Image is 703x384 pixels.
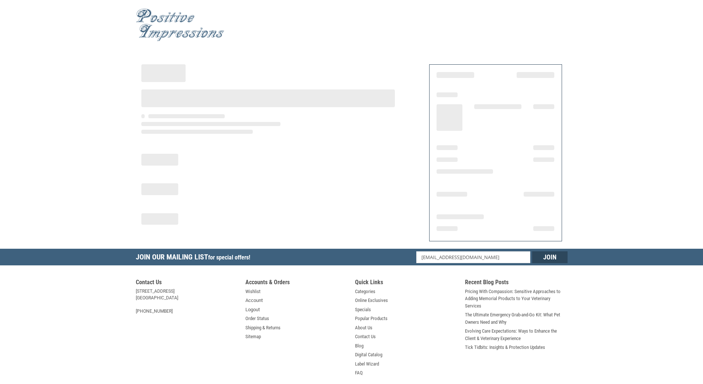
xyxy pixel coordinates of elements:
[245,324,280,332] a: Shipping & Returns
[136,279,238,288] h5: Contact Us
[465,327,568,342] a: Evolving Care Expectations: Ways to Enhance the Client & Veterinary Experience
[416,251,530,263] input: Email
[355,342,363,350] a: Blog
[208,254,250,261] span: for special offers!
[465,288,568,310] a: Pricing With Compassion: Sensitive Approaches to Adding Memorial Products to Your Veterinary Serv...
[355,360,379,368] a: Label Wizard
[465,311,568,326] a: The Ultimate Emergency Grab-and-Go Kit: What Pet Owners Need and Why
[532,251,568,263] input: Join
[465,344,545,351] a: Tick Tidbits: Insights & Protection Updates
[136,288,238,315] address: [STREET_ADDRESS] [GEOGRAPHIC_DATA] [PHONE_NUMBER]
[136,249,254,268] h5: Join Our Mailing List
[245,279,348,288] h5: Accounts & Orders
[355,351,382,358] a: Digital Catalog
[355,297,388,304] a: Online Exclusives
[355,315,387,322] a: Popular Products
[245,333,261,340] a: Sitemap
[245,306,260,313] a: Logout
[355,306,371,313] a: Specials
[245,315,269,322] a: Order Status
[245,288,261,295] a: Wishlist
[136,9,224,41] img: Positive Impressions
[245,297,263,304] a: Account
[355,324,372,332] a: About Us
[355,279,458,288] h5: Quick Links
[355,369,363,377] a: FAQ
[465,279,568,288] h5: Recent Blog Posts
[355,333,376,340] a: Contact Us
[355,288,375,295] a: Categories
